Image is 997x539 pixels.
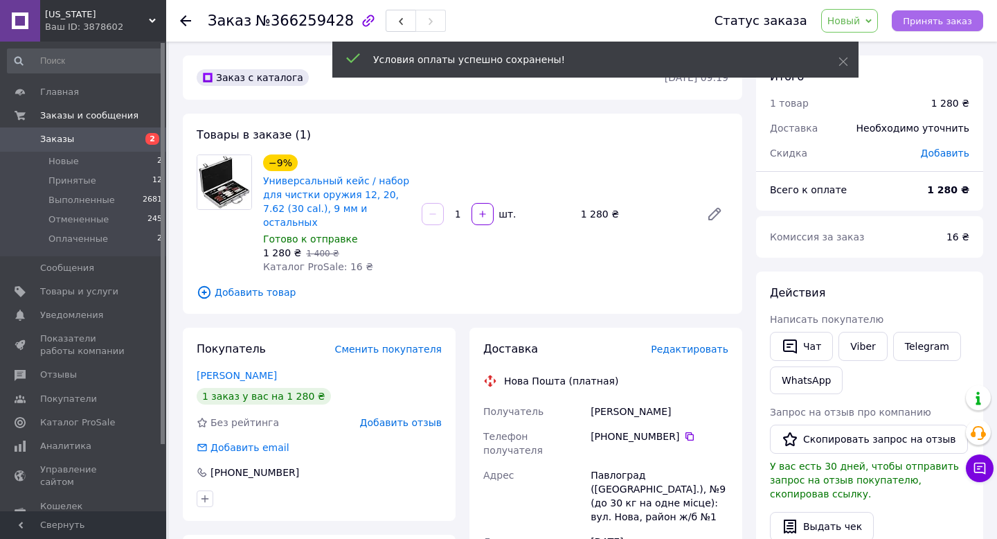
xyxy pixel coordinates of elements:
span: Добавить [921,148,969,159]
span: Главная [40,86,79,98]
button: Чат с покупателем [966,454,994,482]
span: Готово к отправке [263,233,358,245]
span: Действия [770,286,825,299]
span: 1 товар [770,98,809,109]
div: Павлоград ([GEOGRAPHIC_DATA].), №9 (до 30 кг на одне місце): вул. Нова, район ж/б №1 [588,463,731,529]
a: Telegram [893,332,961,361]
span: 245 [147,213,162,226]
button: Скопировать запрос на отзыв [770,425,968,454]
span: Доставка [770,123,818,134]
div: 1 заказ у вас на 1 280 ₴ [197,388,331,405]
div: Необходимо уточнить [848,113,978,143]
a: Универсальный кейс / набор для чистки оружия 12, 20, 7.62 (30 cal.), 9 мм и остальных [263,175,409,228]
span: Новый [827,15,861,26]
span: 2 [157,155,162,168]
span: Товары в заказе (1) [197,128,311,141]
a: WhatsApp [770,366,843,394]
span: №366259428 [255,12,354,29]
span: Комиссия за заказ [770,231,865,242]
a: Viber [838,332,887,361]
div: 1 280 ₴ [575,204,695,224]
span: Покупатель [197,342,266,355]
div: Ваш ID: 3878602 [45,21,166,33]
span: Доставка [483,342,538,355]
div: Добавить email [209,441,291,454]
div: Добавить email [195,441,291,454]
span: Каталог ProSale [40,416,115,429]
span: Принять заказ [903,16,972,26]
div: [PHONE_NUMBER] [591,430,728,443]
div: Вернуться назад [180,14,191,28]
a: Редактировать [701,200,728,228]
div: Нова Пошта (платная) [501,374,622,388]
span: Добавить товар [197,285,728,300]
span: 2 [157,233,162,245]
span: 2 [145,133,159,145]
span: Заказ [208,12,251,29]
span: Оплаченные [48,233,108,245]
span: 12 [152,175,162,187]
span: Отзывы [40,369,77,381]
span: Телефон получателя [483,431,543,456]
img: Универсальный кейс / набор для чистки оружия 12, 20, 7.62 (30 cal.), 9 мм и остальных [197,155,251,209]
div: 1 280 ₴ [931,96,969,110]
div: шт. [495,207,517,221]
span: Кошелек компании [40,500,128,525]
span: Каталог ProSale: 16 ₴ [263,261,373,272]
span: 1 280 ₴ [263,247,301,258]
span: Показатели работы компании [40,333,128,357]
div: Заказ с каталога [197,69,309,86]
span: Отмененные [48,213,109,226]
span: Получатель [483,406,544,417]
span: Адрес [483,470,514,481]
button: Принять заказ [892,10,983,31]
span: Всего к оплате [770,184,847,195]
span: Новые [48,155,79,168]
span: Управление сайтом [40,463,128,488]
span: Добавить отзыв [360,417,442,428]
div: −9% [263,154,298,171]
span: Принятые [48,175,96,187]
span: У вас есть 30 дней, чтобы отправить запрос на отзыв покупателю, скопировав ссылку. [770,461,959,500]
span: Montana [45,8,149,21]
span: Уведомления [40,309,103,321]
span: Редактировать [651,344,728,355]
span: Заказы и сообщения [40,109,138,122]
span: Сменить покупателя [335,344,442,355]
button: Чат [770,332,833,361]
span: Покупатели [40,393,97,405]
span: Скидка [770,148,807,159]
div: Условия оплаты успешно сохранены! [373,53,804,67]
span: Запрос на отзыв про компанию [770,407,931,418]
span: Без рейтинга [210,417,279,428]
div: [PHONE_NUMBER] [209,466,300,479]
span: 16 ₴ [946,231,969,242]
span: Аналитика [40,440,91,452]
div: Статус заказа [715,14,807,28]
input: Поиск [7,48,163,73]
div: [PERSON_NAME] [588,399,731,424]
span: 2681 [143,194,162,206]
b: 1 280 ₴ [927,184,969,195]
span: Написать покупателю [770,314,883,325]
span: Выполненные [48,194,115,206]
span: Товары и услуги [40,285,118,298]
span: Сообщения [40,262,94,274]
a: [PERSON_NAME] [197,370,277,381]
span: Заказы [40,133,74,145]
span: 1 400 ₴ [306,249,339,258]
